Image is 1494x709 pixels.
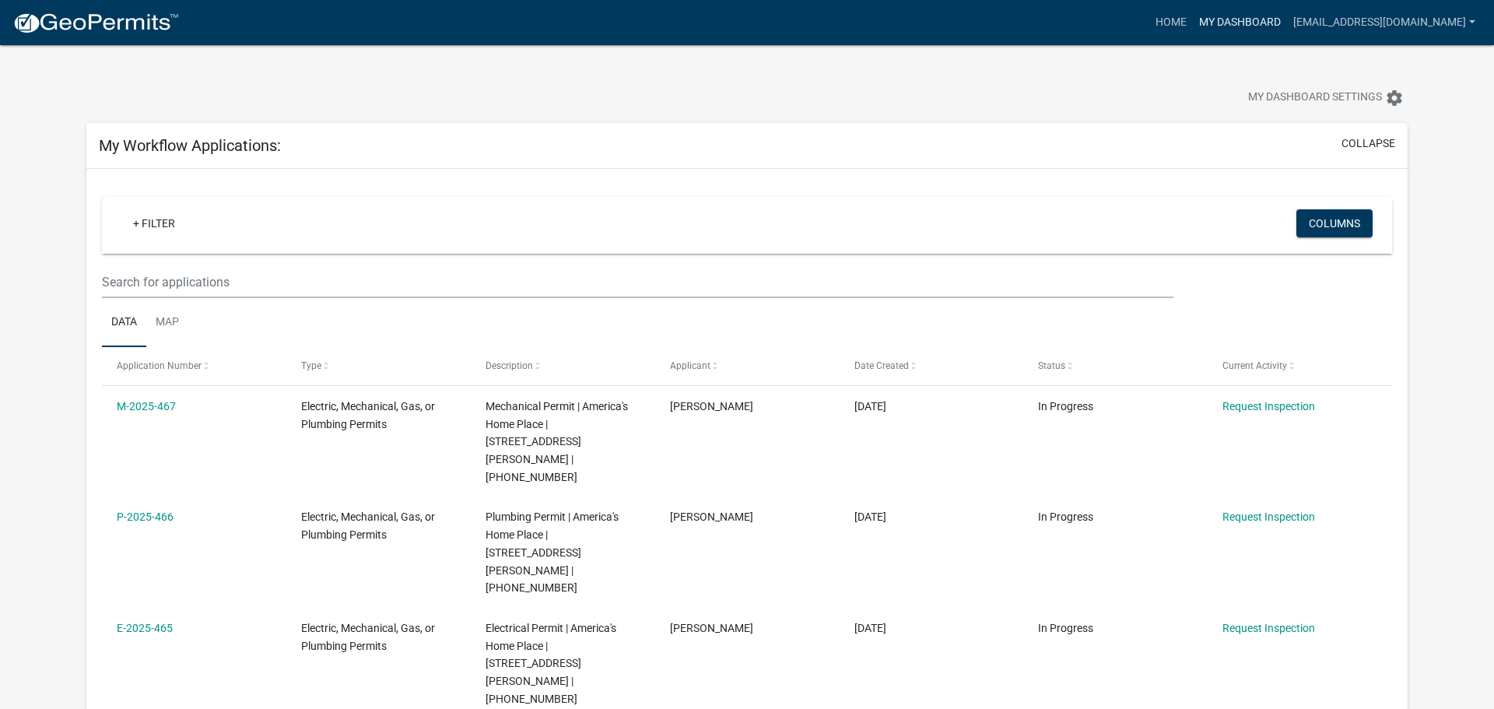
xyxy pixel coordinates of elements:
span: Electrical Permit | America's Home Place | 267 MCCALL CIR | 025-00-00-096 [486,622,616,705]
span: Status [1038,360,1065,371]
span: Type [301,360,321,371]
span: 09/25/2025 [854,622,886,634]
a: [EMAIL_ADDRESS][DOMAIN_NAME] [1287,8,1482,37]
h5: My Workflow Applications: [99,136,281,155]
a: P-2025-466 [117,511,174,523]
span: 09/25/2025 [854,400,886,412]
span: Description [486,360,533,371]
span: In Progress [1038,400,1093,412]
a: Request Inspection [1222,400,1315,412]
span: Applicant [670,360,710,371]
button: collapse [1341,135,1395,152]
datatable-header-cell: Applicant [655,347,840,384]
span: Date Created [854,360,909,371]
span: Charlene Silva [670,622,753,634]
datatable-header-cell: Current Activity [1208,347,1392,384]
button: My Dashboard Settingssettings [1236,82,1416,113]
a: Data [102,298,146,348]
a: My Dashboard [1193,8,1287,37]
span: 09/25/2025 [854,511,886,523]
span: Electric, Mechanical, Gas, or Plumbing Permits [301,400,435,430]
a: Request Inspection [1222,511,1315,523]
i: settings [1385,89,1404,107]
span: In Progress [1038,511,1093,523]
span: Electric, Mechanical, Gas, or Plumbing Permits [301,622,435,652]
a: Map [146,298,188,348]
span: Electric, Mechanical, Gas, or Plumbing Permits [301,511,435,541]
datatable-header-cell: Status [1023,347,1208,384]
datatable-header-cell: Application Number [102,347,286,384]
a: E-2025-465 [117,622,173,634]
span: Current Activity [1222,360,1287,371]
datatable-header-cell: Description [471,347,655,384]
span: My Dashboard Settings [1248,89,1382,107]
a: + Filter [121,209,188,237]
datatable-header-cell: Date Created [839,347,1023,384]
button: Columns [1296,209,1373,237]
span: Plumbing Permit | America's Home Place | 267 MCCALL CIR | 025-00-00-096 [486,511,619,594]
span: Application Number [117,360,202,371]
span: Charlene Silva [670,400,753,412]
span: Charlene Silva [670,511,753,523]
span: In Progress [1038,622,1093,634]
datatable-header-cell: Type [286,347,471,384]
a: Home [1149,8,1193,37]
a: M-2025-467 [117,400,176,412]
input: Search for applications [102,266,1173,298]
a: Request Inspection [1222,622,1315,634]
span: Mechanical Permit | America's Home Place | 267 MCCALL CIR | 025-00-00-096 [486,400,628,483]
